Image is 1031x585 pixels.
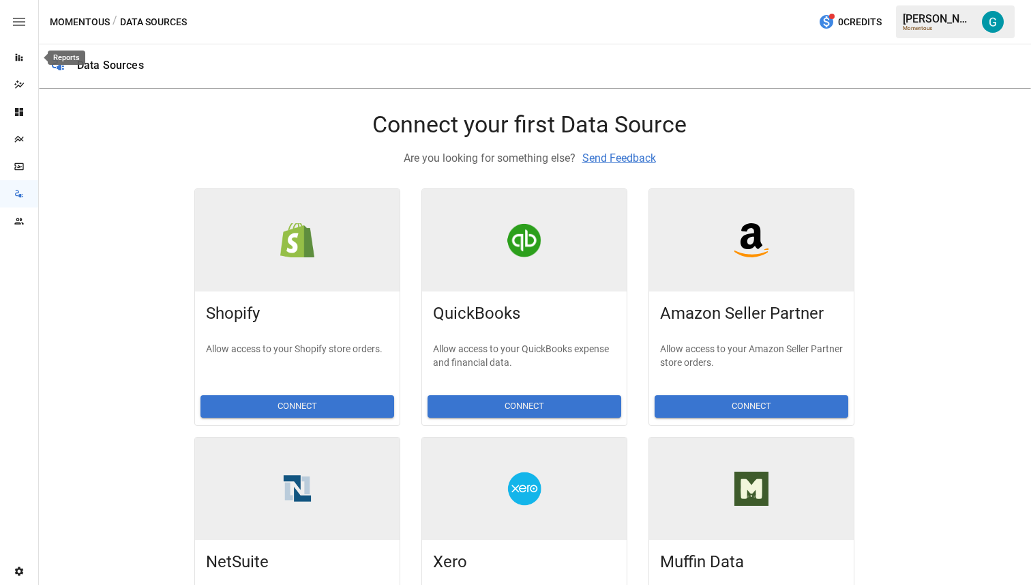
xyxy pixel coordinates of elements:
[903,25,974,31] div: Momentous
[48,51,85,65] div: Reports
[660,551,843,585] div: Muffin Data
[974,3,1012,41] button: Gavin Acres
[982,11,1004,33] img: Gavin Acres
[507,223,541,257] div: QuickBooks
[200,395,394,418] button: Connect
[433,302,616,337] div: QuickBooks
[838,14,882,31] span: 0 Credits
[903,12,974,25] div: [PERSON_NAME]
[660,342,843,376] p: Allow access to your Amazon Seller Partner store orders.
[507,472,541,506] div: Xero
[404,150,656,167] p: Are you looking for something else?
[50,14,110,31] button: Momentous
[77,59,144,72] div: Data Sources
[372,111,687,139] h4: Connect your first Data Source
[206,342,389,376] p: Allow access to your Shopify store orders.
[280,223,314,257] div: Shopify
[433,551,616,585] div: Xero
[206,302,389,337] div: Shopify
[280,472,314,506] div: NetSuite
[576,152,656,165] span: Send Feedback
[113,14,117,31] div: /
[734,472,768,506] div: Muffin Data
[655,395,848,418] button: Connect
[813,10,887,35] button: 0Credits
[734,223,768,257] div: Amazon Seller Partner
[433,342,616,376] p: Allow access to your QuickBooks expense and financial data.
[206,551,389,585] div: NetSuite
[428,395,621,418] button: Connect
[660,302,843,337] div: Amazon Seller Partner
